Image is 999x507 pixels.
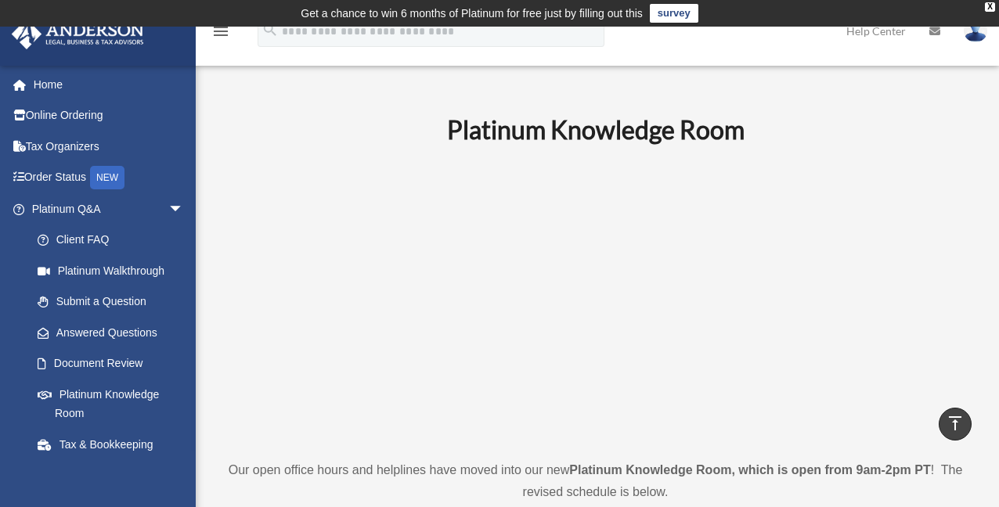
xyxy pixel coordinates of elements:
[22,348,207,379] a: Document Review
[11,69,207,100] a: Home
[11,193,207,225] a: Platinum Q&Aarrow_drop_down
[650,4,698,23] a: survey
[22,255,207,286] a: Platinum Walkthrough
[168,193,200,225] span: arrow_drop_down
[11,131,207,162] a: Tax Organizers
[211,22,230,41] i: menu
[22,286,207,318] a: Submit a Question
[939,408,972,440] a: vertical_align_top
[301,4,643,23] div: Get a chance to win 6 months of Platinum for free just by filling out this
[211,27,230,41] a: menu
[22,225,207,256] a: Client FAQ
[361,166,831,430] iframe: 231110_Toby_KnowledgeRoom
[946,414,965,433] i: vertical_align_top
[985,2,995,12] div: close
[447,114,745,145] b: Platinum Knowledge Room
[569,463,930,476] strong: Platinum Knowledge Room, which is open from 9am-2pm PT
[22,379,200,429] a: Platinum Knowledge Room
[11,100,207,131] a: Online Ordering
[90,166,124,189] div: NEW
[22,429,207,479] a: Tax & Bookkeeping Packages
[11,162,207,194] a: Order StatusNEW
[223,459,968,503] p: Our open office hours and helplines have moved into our new ! The revised schedule is below.
[964,20,987,42] img: User Pic
[7,19,149,49] img: Anderson Advisors Platinum Portal
[22,317,207,348] a: Answered Questions
[261,21,279,38] i: search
